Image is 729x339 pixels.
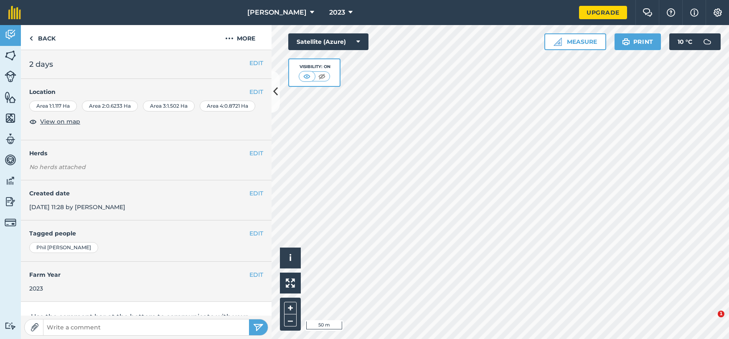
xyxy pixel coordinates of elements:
span: [PERSON_NAME] [247,8,307,18]
button: EDIT [249,229,263,238]
h4: Farm Year [29,270,263,279]
button: EDIT [249,149,263,158]
button: EDIT [249,87,263,96]
button: Satellite (Azure) [288,33,368,50]
button: – [284,314,297,326]
em: No herds attached [29,162,272,172]
img: svg+xml;base64,PHN2ZyB4bWxucz0iaHR0cDovL3d3dy53My5vcmcvMjAwMC9zdmciIHdpZHRoPSI1NiIgaGVpZ2h0PSI2MC... [5,112,16,124]
p: Use the comment bar at the bottom to communicate with your team or attach photos. [31,312,262,332]
div: Visibility: On [299,63,330,70]
h4: Tagged people [29,229,263,238]
img: svg+xml;base64,PD94bWwgdmVyc2lvbj0iMS4wIiBlbmNvZGluZz0idXRmLTgiPz4KPCEtLSBHZW5lcmF0b3I6IEFkb2JlIE... [5,195,16,208]
h2: 2 days [29,58,263,70]
img: Two speech bubbles overlapping with the left bubble in the forefront [643,8,653,17]
img: svg+xml;base64,PHN2ZyB4bWxucz0iaHR0cDovL3d3dy53My5vcmcvMjAwMC9zdmciIHdpZHRoPSI1MCIgaGVpZ2h0PSI0MC... [302,72,312,81]
img: svg+xml;base64,PD94bWwgdmVyc2lvbj0iMS4wIiBlbmNvZGluZz0idXRmLTgiPz4KPCEtLSBHZW5lcmF0b3I6IEFkb2JlIE... [5,71,16,82]
button: More [209,25,272,50]
span: View on map [40,117,80,126]
div: Area 1 : 1.117 Ha [29,101,77,111]
h4: Location [29,87,263,96]
iframe: Intercom live chat [701,311,721,331]
button: i [280,248,301,268]
span: 1 [718,311,724,317]
img: Paperclip icon [30,323,39,331]
img: svg+xml;base64,PD94bWwgdmVyc2lvbj0iMS4wIiBlbmNvZGluZz0idXRmLTgiPz4KPCEtLSBHZW5lcmF0b3I6IEFkb2JlIE... [5,322,16,330]
img: svg+xml;base64,PD94bWwgdmVyc2lvbj0iMS4wIiBlbmNvZGluZz0idXRmLTgiPz4KPCEtLSBHZW5lcmF0b3I6IEFkb2JlIE... [5,28,16,41]
a: Back [21,25,64,50]
button: + [284,302,297,314]
img: svg+xml;base64,PHN2ZyB4bWxucz0iaHR0cDovL3d3dy53My5vcmcvMjAwMC9zdmciIHdpZHRoPSIyMCIgaGVpZ2h0PSIyNC... [225,33,234,43]
button: Measure [544,33,606,50]
span: i [289,253,292,263]
img: A cog icon [713,8,723,17]
button: Print [615,33,661,50]
img: Ruler icon [554,38,562,46]
div: Area 4 : 0.8721 Ha [200,101,255,111]
img: svg+xml;base64,PHN2ZyB4bWxucz0iaHR0cDovL3d3dy53My5vcmcvMjAwMC9zdmciIHdpZHRoPSI1MCIgaGVpZ2h0PSI0MC... [317,72,327,81]
img: svg+xml;base64,PD94bWwgdmVyc2lvbj0iMS4wIiBlbmNvZGluZz0idXRmLTgiPz4KPCEtLSBHZW5lcmF0b3I6IEFkb2JlIE... [5,175,16,187]
span: 2023 [329,8,345,18]
img: Four arrows, one pointing top left, one top right, one bottom right and the last bottom left [286,278,295,288]
div: Area 2 : 0.6233 Ha [82,101,138,111]
img: svg+xml;base64,PHN2ZyB4bWxucz0iaHR0cDovL3d3dy53My5vcmcvMjAwMC9zdmciIHdpZHRoPSIxOSIgaGVpZ2h0PSIyNC... [622,37,630,47]
input: Write a comment [43,321,249,333]
img: svg+xml;base64,PD94bWwgdmVyc2lvbj0iMS4wIiBlbmNvZGluZz0idXRmLTgiPz4KPCEtLSBHZW5lcmF0b3I6IEFkb2JlIE... [5,217,16,228]
div: Phil [PERSON_NAME] [29,242,98,253]
img: svg+xml;base64,PHN2ZyB4bWxucz0iaHR0cDovL3d3dy53My5vcmcvMjAwMC9zdmciIHdpZHRoPSI5IiBoZWlnaHQ9IjI0Ii... [29,33,33,43]
button: EDIT [249,270,263,279]
img: svg+xml;base64,PHN2ZyB4bWxucz0iaHR0cDovL3d3dy53My5vcmcvMjAwMC9zdmciIHdpZHRoPSI1NiIgaGVpZ2h0PSI2MC... [5,49,16,62]
img: svg+xml;base64,PHN2ZyB4bWxucz0iaHR0cDovL3d3dy53My5vcmcvMjAwMC9zdmciIHdpZHRoPSI1NiIgaGVpZ2h0PSI2MC... [5,91,16,104]
div: [DATE] 11:28 by [PERSON_NAME] [21,180,272,220]
div: 2023 [29,284,263,293]
button: EDIT [249,58,263,68]
h4: Herds [29,149,272,158]
button: EDIT [249,189,263,198]
img: svg+xml;base64,PHN2ZyB4bWxucz0iaHR0cDovL3d3dy53My5vcmcvMjAwMC9zdmciIHdpZHRoPSIyNSIgaGVpZ2h0PSIyNC... [253,322,264,332]
h4: Created date [29,189,263,198]
div: Area 3 : 1.502 Ha [143,101,195,111]
img: svg+xml;base64,PD94bWwgdmVyc2lvbj0iMS4wIiBlbmNvZGluZz0idXRmLTgiPz4KPCEtLSBHZW5lcmF0b3I6IEFkb2JlIE... [699,33,716,50]
img: A question mark icon [666,8,676,17]
img: svg+xml;base64,PHN2ZyB4bWxucz0iaHR0cDovL3d3dy53My5vcmcvMjAwMC9zdmciIHdpZHRoPSIxOCIgaGVpZ2h0PSIyNC... [29,116,37,126]
img: svg+xml;base64,PD94bWwgdmVyc2lvbj0iMS4wIiBlbmNvZGluZz0idXRmLTgiPz4KPCEtLSBHZW5lcmF0b3I6IEFkb2JlIE... [5,154,16,166]
a: Upgrade [579,6,627,19]
button: 10 °C [669,33,721,50]
img: svg+xml;base64,PHN2ZyB4bWxucz0iaHR0cDovL3d3dy53My5vcmcvMjAwMC9zdmciIHdpZHRoPSIxNyIgaGVpZ2h0PSIxNy... [690,8,699,18]
img: fieldmargin Logo [8,6,21,19]
button: View on map [29,116,80,126]
img: svg+xml;base64,PD94bWwgdmVyc2lvbj0iMS4wIiBlbmNvZGluZz0idXRmLTgiPz4KPCEtLSBHZW5lcmF0b3I6IEFkb2JlIE... [5,133,16,145]
span: 10 ° C [678,33,692,50]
